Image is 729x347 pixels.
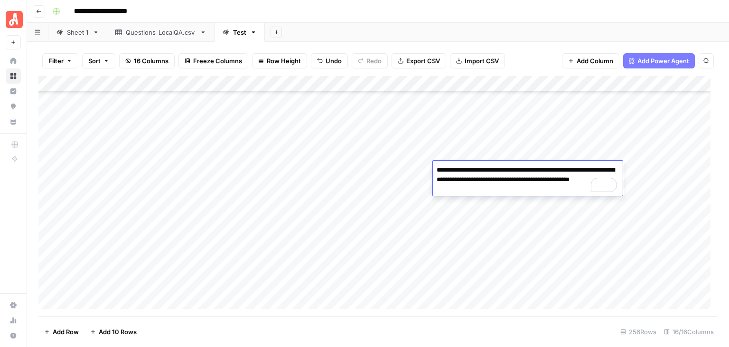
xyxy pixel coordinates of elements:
[84,324,142,339] button: Add 10 Rows
[267,56,301,66] span: Row Height
[6,298,21,313] a: Settings
[82,53,115,68] button: Sort
[215,23,265,42] a: Test
[193,56,242,66] span: Freeze Columns
[617,324,660,339] div: 256 Rows
[562,53,619,68] button: Add Column
[577,56,613,66] span: Add Column
[42,53,78,68] button: Filter
[6,313,21,328] a: Usage
[623,53,695,68] button: Add Power Agent
[465,56,499,66] span: Import CSV
[311,53,348,68] button: Undo
[637,56,689,66] span: Add Power Agent
[6,99,21,114] a: Opportunities
[6,11,23,28] img: Angi Logo
[392,53,446,68] button: Export CSV
[406,56,440,66] span: Export CSV
[6,53,21,68] a: Home
[450,53,505,68] button: Import CSV
[326,56,342,66] span: Undo
[6,114,21,129] a: Your Data
[6,8,21,31] button: Workspace: Angi
[107,23,215,42] a: Questions_LocalQA.csv
[433,164,623,196] textarea: To enrich screen reader interactions, please activate Accessibility in Grammarly extension settings
[53,327,79,337] span: Add Row
[67,28,89,37] div: Sheet 1
[6,84,21,99] a: Insights
[88,56,101,66] span: Sort
[126,28,196,37] div: Questions_LocalQA.csv
[6,328,21,343] button: Help + Support
[6,68,21,84] a: Browse
[99,327,137,337] span: Add 10 Rows
[352,53,388,68] button: Redo
[233,28,246,37] div: Test
[119,53,175,68] button: 16 Columns
[48,56,64,66] span: Filter
[252,53,307,68] button: Row Height
[660,324,718,339] div: 16/16 Columns
[38,324,84,339] button: Add Row
[48,23,107,42] a: Sheet 1
[134,56,168,66] span: 16 Columns
[366,56,382,66] span: Redo
[178,53,248,68] button: Freeze Columns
